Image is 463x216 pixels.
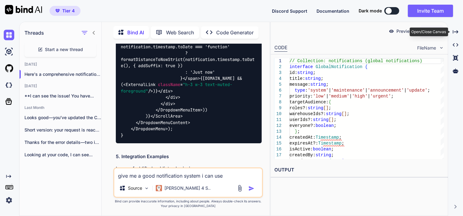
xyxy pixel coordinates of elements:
span: ; [347,111,349,116]
span: string [313,117,329,122]
p: Bind AI [127,29,144,36]
span: expiresAt?: [290,141,318,146]
span: ] [344,111,347,116]
p: Here's a comprehensive notification syst... [24,71,101,77]
span: div [170,95,178,100]
h2: [DATE] [20,84,101,89]
span: GlobalNotification [316,64,362,69]
span: DropdownMenuContent [141,120,188,125]
span: 'high' [352,94,368,99]
span: string [311,82,326,87]
span: Timestamp [316,135,339,140]
span: any [352,158,360,163]
img: ai-studio [4,46,14,57]
div: 4 [274,76,282,82]
span: { [329,100,331,105]
span: Tier 4 [62,8,75,14]
h2: 5. Integration Examples [116,153,262,160]
span: < [331,158,334,163]
button: Discord Support [272,8,307,14]
span: createdBy: [290,153,316,158]
div: 5 [274,82,282,88]
span: ; [428,88,430,93]
div: 7 [274,93,282,99]
span: ExternalLink [126,82,155,88]
span: [ [324,106,326,110]
span: DropdownMenuItem [160,107,200,113]
span: 'low' [313,94,326,99]
span: userIds?: [290,117,313,122]
span: ) [420,58,422,63]
p: Thanks for the error details—two issues are... [24,139,101,145]
p: Web Search [166,29,194,36]
img: chat [4,30,14,40]
span: isActive: [290,147,313,152]
span: 'update' [407,88,428,93]
img: Pick Models [144,186,149,191]
div: 16 [274,146,282,152]
span: [ [329,117,331,122]
img: premium [55,9,60,13]
span: string [308,106,323,110]
span: warehouseIds?: [290,111,326,116]
span: string [305,76,321,81]
span: | [404,88,407,93]
span: , [350,158,352,163]
span: | [326,94,329,99]
span: | [365,88,368,93]
p: Source [128,185,142,191]
img: icon [248,185,255,192]
span: priority: [290,94,313,99]
span: type [295,88,305,93]
span: ; [334,117,336,122]
p: [PERSON_NAME] 4 S.. [164,185,211,191]
span: ] [326,106,329,110]
span: DropdownMenu [136,126,165,132]
span: string [316,153,331,158]
div: 13 [274,129,282,135]
h2: OUTPUT [271,163,448,177]
h3: In your forklift checklist submission: [116,165,262,172]
span: Start a new thread [45,46,83,53]
div: CODE [274,44,287,52]
span: Dark mode [359,8,382,14]
div: 6 [274,88,282,93]
p: Short version: your request is reaching the... [24,127,101,133]
div: 14 [274,135,282,140]
img: Bind AI [5,5,42,14]
span: ; [339,135,342,140]
button: premiumTier 4 [50,6,81,16]
span: </ > [131,126,168,132]
span: boolean [316,123,334,128]
span: 'announcement' [368,88,404,93]
button: Documentation [317,8,349,14]
h1: Threads [24,29,44,37]
img: githubLight [4,63,14,74]
div: 11 [274,117,282,123]
span: </ > [165,95,180,100]
h2: [DATE] [20,62,101,67]
span: string [334,158,349,163]
span: targetAudience: [290,100,329,105]
span: </ > [136,120,190,125]
p: Looking at your code, I can see... [24,152,101,158]
div: 12 [274,123,282,129]
span: ; [326,82,329,87]
p: Looks good—you’ve updated the Client Component to... [24,114,101,121]
span: string [298,70,313,75]
span: everyone?: [290,123,316,128]
span: roles?: [290,106,308,110]
span: FileName [417,45,436,51]
p: Bind can provide inaccurate information, including about people. Always double-check its answers.... [113,199,263,208]
span: Record [316,158,331,163]
span: </ > [155,107,203,113]
span: string [326,111,342,116]
div: 8 [274,99,282,105]
div: 2 [274,64,282,70]
span: // Collection: notifications (global notifications [290,58,420,63]
span: ScrollArea [155,114,180,119]
span: } [295,129,297,134]
span: ; [313,70,316,75]
span: </ > [151,114,183,119]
